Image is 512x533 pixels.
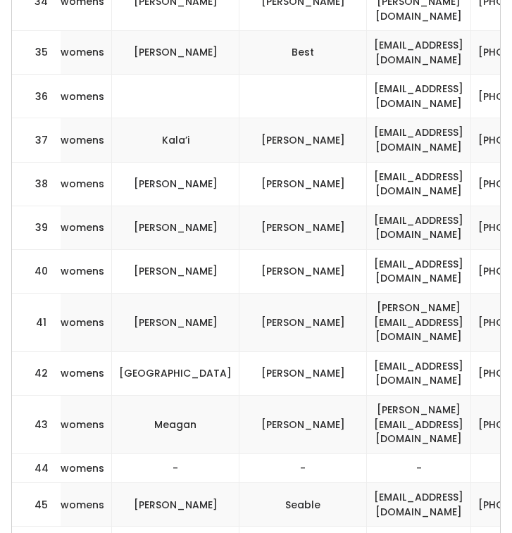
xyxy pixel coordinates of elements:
[367,395,471,453] td: [PERSON_NAME][EMAIL_ADDRESS][DOMAIN_NAME]
[239,294,367,352] td: [PERSON_NAME]
[367,75,471,118] td: [EMAIL_ADDRESS][DOMAIN_NAME]
[12,483,61,527] td: 45
[54,294,112,352] td: womens
[12,206,61,249] td: 39
[54,118,112,162] td: womens
[54,453,112,483] td: womens
[54,206,112,249] td: womens
[367,118,471,162] td: [EMAIL_ADDRESS][DOMAIN_NAME]
[112,162,239,206] td: [PERSON_NAME]
[239,249,367,293] td: [PERSON_NAME]
[239,118,367,162] td: [PERSON_NAME]
[112,249,239,293] td: [PERSON_NAME]
[112,483,239,527] td: [PERSON_NAME]
[12,249,61,293] td: 40
[12,31,61,75] td: 35
[12,75,61,118] td: 36
[54,162,112,206] td: womens
[54,31,112,75] td: womens
[367,249,471,293] td: [EMAIL_ADDRESS][DOMAIN_NAME]
[54,75,112,118] td: womens
[367,294,471,352] td: [PERSON_NAME][EMAIL_ADDRESS][DOMAIN_NAME]
[54,483,112,527] td: womens
[367,453,471,483] td: -
[367,162,471,206] td: [EMAIL_ADDRESS][DOMAIN_NAME]
[239,395,367,453] td: [PERSON_NAME]
[367,483,471,527] td: [EMAIL_ADDRESS][DOMAIN_NAME]
[239,31,367,75] td: Best
[239,483,367,527] td: Seable
[112,395,239,453] td: Meagan
[12,118,61,162] td: 37
[367,31,471,75] td: [EMAIL_ADDRESS][DOMAIN_NAME]
[12,162,61,206] td: 38
[12,351,61,395] td: 42
[12,395,61,453] td: 43
[239,453,367,483] td: -
[239,351,367,395] td: [PERSON_NAME]
[239,206,367,249] td: [PERSON_NAME]
[12,294,61,352] td: 41
[12,453,61,483] td: 44
[54,351,112,395] td: womens
[54,249,112,293] td: womens
[112,31,239,75] td: [PERSON_NAME]
[112,294,239,352] td: [PERSON_NAME]
[239,162,367,206] td: [PERSON_NAME]
[112,351,239,395] td: [GEOGRAPHIC_DATA]
[112,206,239,249] td: [PERSON_NAME]
[367,206,471,249] td: [EMAIL_ADDRESS][DOMAIN_NAME]
[54,395,112,453] td: womens
[112,453,239,483] td: -
[112,118,239,162] td: Kala’i
[367,351,471,395] td: [EMAIL_ADDRESS][DOMAIN_NAME]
